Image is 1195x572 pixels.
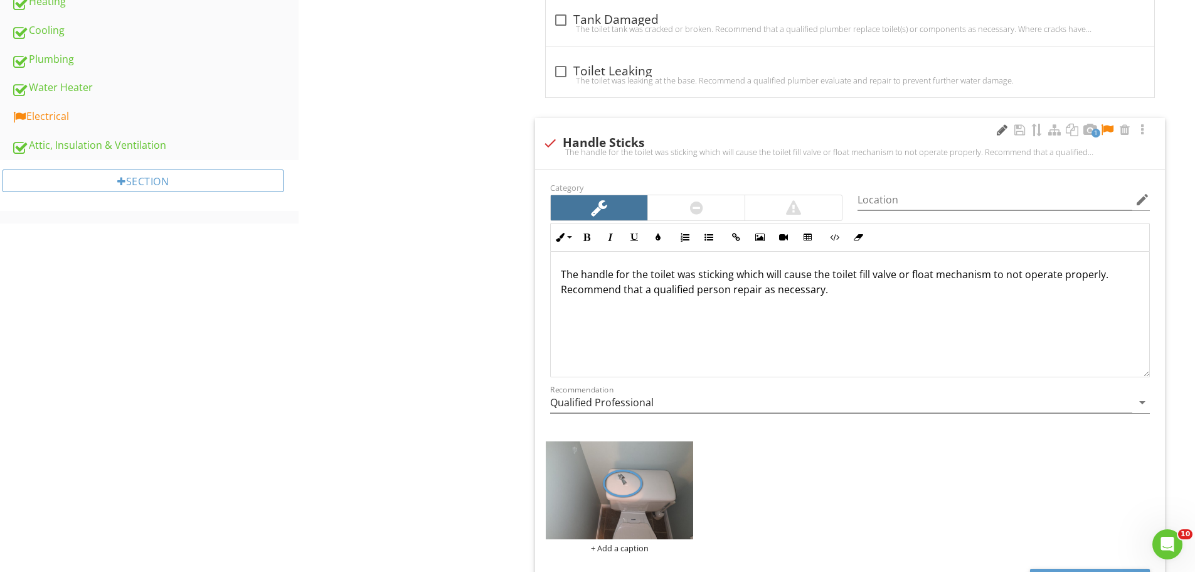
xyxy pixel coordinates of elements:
[11,51,299,68] div: Plumbing
[748,225,772,249] button: Insert Image (Ctrl+P)
[546,543,693,553] div: + Add a caption
[11,23,299,39] div: Cooling
[598,225,622,249] button: Italic (Ctrl+I)
[561,267,1139,297] p: The handle for the toilet was sticking which will cause the toilet fill valve or float mechanism ...
[575,225,598,249] button: Bold (Ctrl+B)
[622,225,646,249] button: Underline (Ctrl+U)
[11,109,299,125] div: Electrical
[1135,192,1150,207] i: edit
[11,138,299,154] div: Attic, Insulation & Ventilation
[697,225,721,249] button: Unordered List
[551,225,575,249] button: Inline Style
[553,75,1147,85] div: The toilet was leaking at the base. Recommend a qualified plumber evaluate and repair to prevent ...
[546,441,693,540] img: photo.jpg
[1152,529,1182,559] iframe: Intercom live chat
[550,392,1132,413] input: Recommendation
[3,170,284,192] div: Section
[673,225,697,249] button: Ordered List
[858,190,1132,210] input: Location
[846,225,870,249] button: Clear Formatting
[1091,129,1100,138] span: 1
[646,225,670,249] button: Colors
[795,225,819,249] button: Insert Table
[724,225,748,249] button: Insert Link (Ctrl+K)
[772,225,795,249] button: Insert Video
[11,80,299,96] div: Water Heater
[550,182,583,193] label: Category
[553,24,1147,34] div: The toilet tank was cracked or broken. Recommend that a qualified plumber replace toilet(s) or co...
[1135,395,1150,410] i: arrow_drop_down
[1178,529,1192,539] span: 10
[543,147,1157,157] div: The handle for the toilet was sticking which will cause the toilet fill valve or float mechanism ...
